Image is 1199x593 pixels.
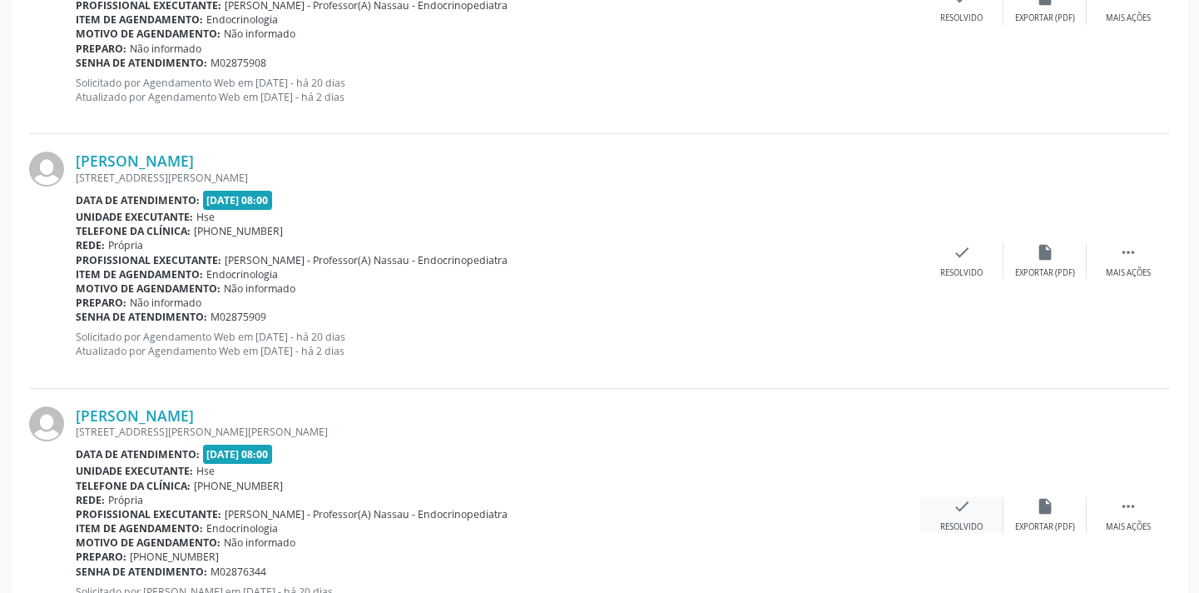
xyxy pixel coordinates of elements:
[1119,243,1137,262] i: 
[225,253,508,267] span: [PERSON_NAME] - Professor(A) Nassau - Endocrinopediatra
[211,56,266,70] span: M02875908
[224,27,295,41] span: Não informado
[1106,12,1151,24] div: Mais ações
[940,267,983,279] div: Resolvido
[76,76,920,104] p: Solicitado por Agendamento Web em [DATE] - há 20 dias Atualizado por Agendamento Web em [DATE] - ...
[76,565,207,579] b: Senha de atendimento:
[76,253,221,267] b: Profissional executante:
[76,267,203,282] b: Item de agendamento:
[76,224,191,238] b: Telefone da clínica:
[203,191,273,210] span: [DATE] 08:00
[194,224,283,238] span: [PHONE_NUMBER]
[194,479,283,493] span: [PHONE_NUMBER]
[1036,497,1054,516] i: insert_drive_file
[953,243,971,262] i: check
[130,42,201,56] span: Não informado
[76,406,194,425] a: [PERSON_NAME]
[203,445,273,464] span: [DATE] 08:00
[224,282,295,296] span: Não informado
[1015,521,1075,533] div: Exportar (PDF)
[1119,497,1137,516] i: 
[1015,267,1075,279] div: Exportar (PDF)
[940,12,983,24] div: Resolvido
[953,497,971,516] i: check
[76,447,200,461] b: Data de atendimento:
[108,238,143,252] span: Própria
[76,507,221,521] b: Profissional executante:
[225,507,508,521] span: [PERSON_NAME] - Professor(A) Nassau - Endocrinopediatra
[196,464,215,478] span: Hse
[29,152,64,187] img: img
[108,493,143,507] span: Própria
[29,406,64,441] img: img
[76,425,920,439] div: [STREET_ADDRESS][PERSON_NAME][PERSON_NAME]
[940,521,983,533] div: Resolvido
[76,193,200,207] b: Data de atendimento:
[130,550,219,564] span: [PHONE_NUMBER]
[76,310,207,324] b: Senha de atendimento:
[1106,267,1151,279] div: Mais ações
[76,550,126,564] b: Preparo:
[76,12,203,27] b: Item de agendamento:
[76,171,920,185] div: [STREET_ADDRESS][PERSON_NAME]
[76,56,207,70] b: Senha de atendimento:
[206,12,278,27] span: Endocrinologia
[211,310,266,324] span: M02875909
[76,464,193,478] b: Unidade executante:
[76,493,105,507] b: Rede:
[196,210,215,224] span: Hse
[211,565,266,579] span: M02876344
[76,282,220,296] b: Motivo de agendamento:
[76,521,203,536] b: Item de agendamento:
[1036,243,1054,262] i: insert_drive_file
[1015,12,1075,24] div: Exportar (PDF)
[1106,521,1151,533] div: Mais ações
[76,536,220,550] b: Motivo de agendamento:
[76,296,126,310] b: Preparo:
[76,238,105,252] b: Rede:
[76,42,126,56] b: Preparo:
[206,521,278,536] span: Endocrinologia
[224,536,295,550] span: Não informado
[76,152,194,170] a: [PERSON_NAME]
[130,296,201,310] span: Não informado
[76,27,220,41] b: Motivo de agendamento:
[76,479,191,493] b: Telefone da clínica:
[76,330,920,358] p: Solicitado por Agendamento Web em [DATE] - há 20 dias Atualizado por Agendamento Web em [DATE] - ...
[206,267,278,282] span: Endocrinologia
[76,210,193,224] b: Unidade executante:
